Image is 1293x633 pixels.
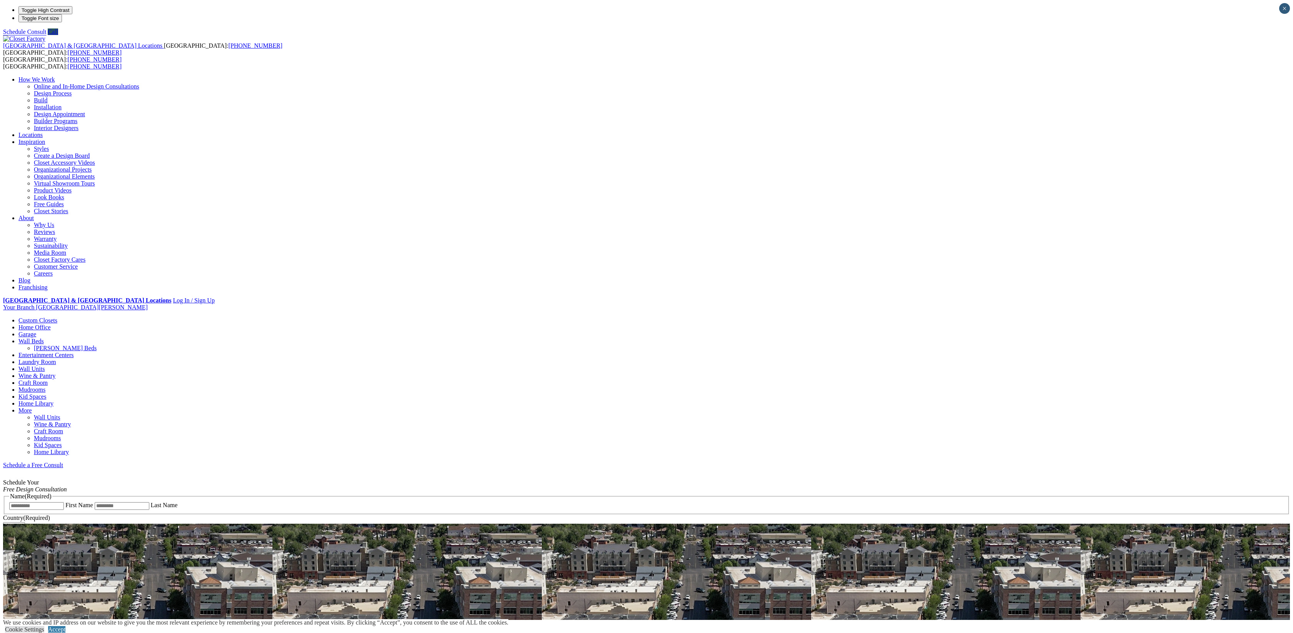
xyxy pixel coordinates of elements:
[1279,3,1290,14] button: Close
[34,414,60,421] a: Wall Units
[34,222,54,228] a: Why Us
[34,180,95,187] a: Virtual Showroom Tours
[18,139,45,145] a: Inspiration
[3,514,50,521] label: Country
[9,493,52,500] legend: Name
[18,407,32,414] a: More menu text will display only on big screen
[68,63,122,70] a: [PHONE_NUMBER]
[34,242,68,249] a: Sustainability
[3,42,164,49] a: [GEOGRAPHIC_DATA] & [GEOGRAPHIC_DATA] Locations
[34,270,53,277] a: Careers
[3,304,148,311] a: Your Branch [GEOGRAPHIC_DATA][PERSON_NAME]
[18,6,72,14] button: Toggle High Contrast
[34,263,78,270] a: Customer Service
[18,338,44,344] a: Wall Beds
[18,366,45,372] a: Wall Units
[18,317,57,324] a: Custom Closets
[18,14,62,22] button: Toggle Font size
[23,514,50,521] span: (Required)
[3,486,67,493] em: Free Design Consultation
[34,111,85,117] a: Design Appointment
[18,76,55,83] a: How We Work
[34,173,95,180] a: Organizational Elements
[34,152,90,159] a: Create a Design Board
[22,7,69,13] span: Toggle High Contrast
[48,28,58,35] a: Call
[18,331,36,337] a: Garage
[36,304,147,311] span: [GEOGRAPHIC_DATA][PERSON_NAME]
[34,97,48,104] a: Build
[3,619,508,626] div: We use cookies and IP address on our website to give you the most relevant experience by remember...
[48,626,65,633] a: Accept
[22,15,59,21] span: Toggle Font size
[34,159,95,166] a: Closet Accessory Videos
[34,194,64,200] a: Look Books
[3,42,162,49] span: [GEOGRAPHIC_DATA] & [GEOGRAPHIC_DATA] Locations
[34,125,79,131] a: Interior Designers
[34,229,55,235] a: Reviews
[3,479,67,493] span: Schedule Your
[3,42,282,56] span: [GEOGRAPHIC_DATA]: [GEOGRAPHIC_DATA]:
[18,132,43,138] a: Locations
[18,352,74,358] a: Entertainment Centers
[34,201,64,207] a: Free Guides
[68,49,122,56] a: [PHONE_NUMBER]
[34,83,139,90] a: Online and In-Home Design Consultations
[18,393,46,400] a: Kid Spaces
[34,449,69,455] a: Home Library
[18,324,51,331] a: Home Office
[65,502,93,508] label: First Name
[25,493,51,499] span: (Required)
[34,166,92,173] a: Organizational Projects
[34,104,62,110] a: Installation
[18,379,48,386] a: Craft Room
[34,256,85,263] a: Closet Factory Cares
[3,56,122,70] span: [GEOGRAPHIC_DATA]: [GEOGRAPHIC_DATA]:
[34,249,66,256] a: Media Room
[3,35,45,42] img: Closet Factory
[34,428,63,434] a: Craft Room
[34,118,77,124] a: Builder Programs
[18,215,34,221] a: About
[34,235,57,242] a: Warranty
[18,386,45,393] a: Mudrooms
[34,435,61,441] a: Mudrooms
[18,400,53,407] a: Home Library
[151,502,178,508] label: Last Name
[3,297,171,304] a: [GEOGRAPHIC_DATA] & [GEOGRAPHIC_DATA] Locations
[34,345,97,351] a: [PERSON_NAME] Beds
[3,462,63,468] a: Schedule a Free Consult (opens a dropdown menu)
[18,284,48,291] a: Franchising
[18,372,55,379] a: Wine & Pantry
[18,277,30,284] a: Blog
[5,626,44,633] a: Cookie Settings
[18,359,56,365] a: Laundry Room
[68,56,122,63] a: [PHONE_NUMBER]
[34,187,72,194] a: Product Videos
[34,421,71,428] a: Wine & Pantry
[34,90,72,97] a: Design Process
[34,145,49,152] a: Styles
[34,208,68,214] a: Closet Stories
[3,28,46,35] a: Schedule Consult
[34,442,62,448] a: Kid Spaces
[173,297,214,304] a: Log In / Sign Up
[228,42,282,49] a: [PHONE_NUMBER]
[3,304,34,311] span: Your Branch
